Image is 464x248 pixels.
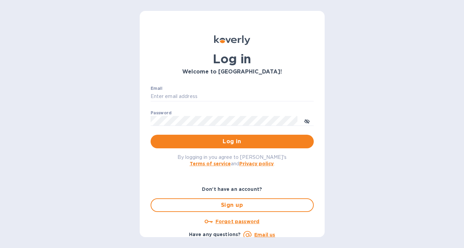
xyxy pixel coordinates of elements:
label: Email [151,86,162,90]
h3: Welcome to [GEOGRAPHIC_DATA]! [151,69,314,75]
b: Have any questions? [189,232,241,237]
a: Email us [254,232,275,237]
u: Forgot password [216,219,259,224]
span: By logging in you agree to [PERSON_NAME]'s and . [177,154,287,166]
h1: Log in [151,52,314,66]
button: Sign up [151,198,314,212]
a: Privacy policy [239,161,274,166]
img: Koverly [214,35,250,45]
label: Password [151,111,171,115]
span: Sign up [157,201,308,209]
a: Terms of service [190,161,231,166]
b: Don't have an account? [202,186,262,192]
input: Enter email address [151,92,314,102]
button: Log in [151,135,314,148]
span: Log in [156,137,308,146]
button: toggle password visibility [300,114,314,128]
